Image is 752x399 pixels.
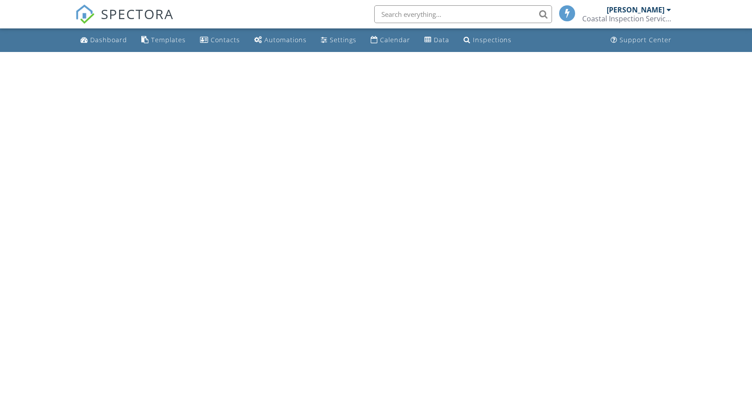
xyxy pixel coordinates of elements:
[473,36,512,44] div: Inspections
[607,32,675,48] a: Support Center
[251,32,310,48] a: Automations (Basic)
[90,36,127,44] div: Dashboard
[367,32,414,48] a: Calendar
[151,36,186,44] div: Templates
[211,36,240,44] div: Contacts
[138,32,189,48] a: Templates
[77,32,131,48] a: Dashboard
[75,4,95,24] img: The Best Home Inspection Software - Spectora
[607,5,664,14] div: [PERSON_NAME]
[380,36,410,44] div: Calendar
[374,5,552,23] input: Search everything...
[75,12,174,31] a: SPECTORA
[330,36,356,44] div: Settings
[317,32,360,48] a: Settings
[264,36,307,44] div: Automations
[620,36,672,44] div: Support Center
[582,14,671,23] div: Coastal Inspection Services
[196,32,244,48] a: Contacts
[421,32,453,48] a: Data
[101,4,174,23] span: SPECTORA
[460,32,515,48] a: Inspections
[434,36,449,44] div: Data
